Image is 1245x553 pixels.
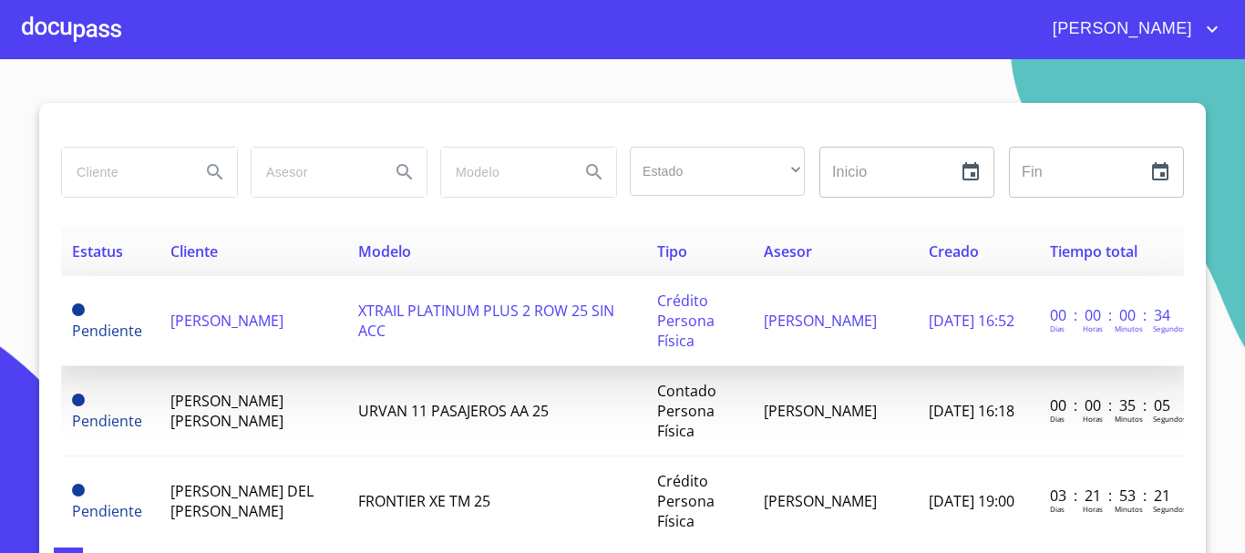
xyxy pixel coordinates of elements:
button: Search [193,150,237,194]
span: Crédito Persona Física [657,471,715,531]
div: ​ [630,147,805,196]
span: Pendiente [72,501,142,521]
p: Minutos [1115,414,1143,424]
p: Minutos [1115,323,1143,333]
span: URVAN 11 PASAJEROS AA 25 [358,401,549,421]
p: 00 : 00 : 35 : 05 [1050,395,1173,415]
input: search [62,148,186,197]
span: Cliente [170,241,218,261]
p: Segundos [1153,414,1187,424]
span: Pendiente [72,484,85,497]
p: Horas [1083,323,1103,333]
span: Estatus [72,241,123,261]
span: Modelo [358,241,411,261]
input: search [441,148,565,197]
span: FRONTIER XE TM 25 [358,491,490,511]
span: Tipo [657,241,687,261]
button: account of current user [1039,15,1223,44]
p: Dias [1050,414,1065,424]
p: 00 : 00 : 00 : 34 [1050,305,1173,325]
span: Pendiente [72,303,85,316]
span: [PERSON_NAME] [764,401,877,421]
p: 03 : 21 : 53 : 21 [1050,486,1173,506]
button: Search [572,150,616,194]
span: Creado [929,241,979,261]
button: Search [383,150,427,194]
input: search [252,148,376,197]
span: Pendiente [72,394,85,406]
span: [PERSON_NAME] [PERSON_NAME] [170,391,283,431]
span: Pendiente [72,411,142,431]
span: [DATE] 16:52 [929,311,1014,331]
span: Tiempo total [1050,241,1137,261]
p: Segundos [1153,504,1187,514]
span: Pendiente [72,321,142,341]
p: Horas [1083,504,1103,514]
span: [DATE] 16:18 [929,401,1014,421]
span: [PERSON_NAME] [1039,15,1201,44]
p: Dias [1050,323,1065,333]
span: [PERSON_NAME] [170,311,283,331]
span: Asesor [764,241,812,261]
span: [PERSON_NAME] [764,311,877,331]
p: Dias [1050,504,1065,514]
p: Horas [1083,414,1103,424]
p: Segundos [1153,323,1187,333]
span: [DATE] 19:00 [929,491,1014,511]
span: XTRAIL PLATINUM PLUS 2 ROW 25 SIN ACC [358,301,614,341]
span: Crédito Persona Física [657,291,715,351]
span: [PERSON_NAME] DEL [PERSON_NAME] [170,481,314,521]
span: Contado Persona Física [657,381,716,441]
span: [PERSON_NAME] [764,491,877,511]
p: Minutos [1115,504,1143,514]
